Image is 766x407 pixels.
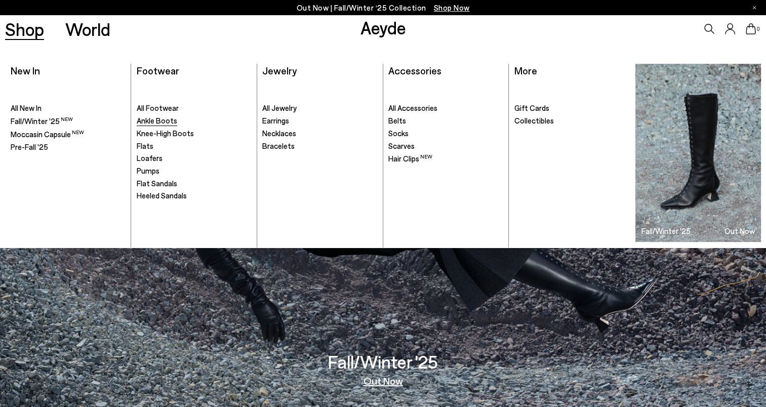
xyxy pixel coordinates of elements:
a: Pre-Fall '25 [11,142,126,152]
span: All New In [11,103,42,112]
a: Loafers [137,153,252,164]
a: Knee-High Boots [137,129,252,139]
span: All Jewelry [262,103,297,112]
span: Heeled Sandals [137,191,187,200]
a: Collectibles [514,116,630,126]
span: Collectibles [514,116,554,125]
span: Moccasin Capsule [11,130,84,139]
img: Group_1295_900x.jpg [635,64,761,242]
a: 0 [746,23,756,34]
span: Navigate to /collections/new-in [434,3,470,12]
a: Flat Sandals [137,179,252,189]
span: Bracelets [262,141,295,150]
span: All Footwear [137,103,179,112]
span: Fall/Winter '25 [11,116,73,126]
p: Out Now | Fall/Winter ‘25 Collection [297,2,470,14]
a: Gift Cards [514,103,630,113]
a: All New In [11,103,126,113]
h3: Fall/Winter '25 [641,227,691,235]
span: Flat Sandals [137,179,177,188]
span: Knee-High Boots [137,129,194,138]
a: Necklaces [262,129,377,139]
a: All Jewelry [262,103,377,113]
span: Scarves [388,141,415,150]
span: Necklaces [262,129,296,138]
span: Earrings [262,116,289,125]
a: Out Now [364,376,403,386]
span: Ankle Boots [137,116,177,125]
a: Jewelry [262,64,297,76]
span: Flats [137,141,153,150]
a: Heeled Sandals [137,191,252,201]
span: Loafers [137,153,163,162]
a: All Footwear [137,103,252,113]
a: Bracelets [262,141,377,151]
a: Footwear [137,64,179,76]
a: World [65,20,110,38]
span: Pumps [137,166,159,175]
a: Fall/Winter '25 Out Now [635,64,761,242]
a: Fall/Winter '25 [11,116,126,127]
a: More [514,64,537,76]
span: Hair Clips [388,154,432,163]
span: Pre-Fall '25 [11,142,48,151]
span: 0 [756,26,761,32]
h3: Fall/Winter '25 [328,353,438,371]
h3: Out Now [724,227,755,235]
a: Socks [388,129,503,139]
span: Gift Cards [514,103,549,112]
a: Accessories [388,64,441,76]
a: Pumps [137,166,252,176]
a: Belts [388,116,503,126]
a: Flats [137,141,252,151]
a: Shop [5,20,44,38]
a: Scarves [388,141,503,151]
a: Moccasin Capsule [11,129,126,140]
span: All Accessories [388,103,437,112]
span: Socks [388,129,409,138]
a: Ankle Boots [137,116,252,126]
span: Belts [388,116,406,125]
a: All Accessories [388,103,503,113]
a: New In [11,64,40,76]
a: Hair Clips [388,153,503,164]
a: Earrings [262,116,377,126]
a: Aeyde [360,17,406,38]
